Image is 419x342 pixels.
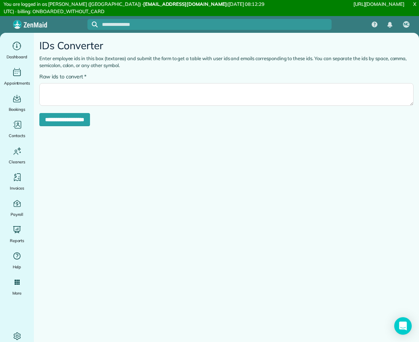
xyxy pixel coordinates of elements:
p: Enter employee ids in this box (textarea) and submit the form to get a table with user ids and em... [39,55,414,69]
span: Cleaners [9,158,25,166]
span: Bookings [9,106,26,113]
a: Payroll [3,198,31,218]
svg: Focus search [92,22,98,27]
nav: Main [366,16,419,33]
span: More [12,289,21,297]
strong: [EMAIL_ADDRESS][DOMAIN_NAME] [143,1,227,7]
a: Bookings [3,93,31,113]
label: Raw ids to convert [39,73,86,80]
a: [URL][DOMAIN_NAME] [353,1,404,7]
a: Appointments [3,66,31,87]
a: Dashboard [3,40,31,61]
a: Contacts [3,119,31,139]
span: Payroll [11,211,24,218]
div: Notifications [382,17,398,33]
a: Help [3,250,31,271]
span: Dashboard [7,53,27,61]
span: Contacts [9,132,25,139]
span: Reports [10,237,24,244]
a: Invoices [3,171,31,192]
div: Open Intercom Messenger [394,317,412,335]
span: NC [404,22,409,27]
span: Appointments [4,79,30,87]
a: Reports [3,224,31,244]
span: Invoices [10,184,24,192]
button: Focus search [87,22,98,27]
h2: IDs Converter [39,40,414,51]
span: Help [13,263,21,271]
a: Cleaners [3,145,31,166]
